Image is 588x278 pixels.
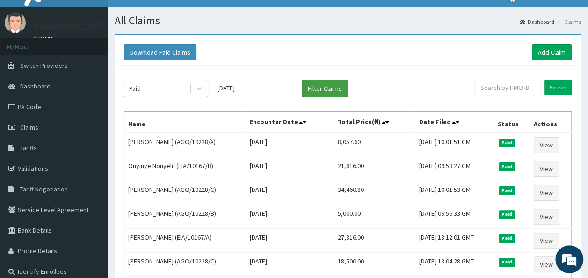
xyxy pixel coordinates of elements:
[415,229,494,253] td: [DATE] 13:12:01 GMT
[532,44,572,60] a: Add Claim
[334,181,415,205] td: 34,460.80
[246,229,334,253] td: [DATE]
[534,233,559,249] a: View
[5,12,26,33] img: User Image
[499,162,515,171] span: Paid
[499,210,515,219] span: Paid
[20,123,38,132] span: Claims
[124,157,246,181] td: Onyinye Nonyelu (EIA/10167/B)
[499,234,515,242] span: Paid
[334,205,415,229] td: 5,000.00
[33,22,110,30] p: [GEOGRAPHIC_DATA]
[20,61,68,70] span: Switch Providers
[520,18,554,26] a: Dashboard
[213,80,297,96] input: Select Month and Year
[124,44,196,60] button: Download Paid Claims
[129,84,141,93] div: Paid
[530,112,572,133] th: Actions
[124,133,246,157] td: [PERSON_NAME] (AGO/10228/A)
[246,112,334,133] th: Encounter Date
[534,256,559,272] a: View
[334,229,415,253] td: 27,316.00
[534,137,559,153] a: View
[20,144,37,152] span: Tariffs
[499,186,515,195] span: Paid
[534,185,559,201] a: View
[246,205,334,229] td: [DATE]
[246,181,334,205] td: [DATE]
[124,112,246,133] th: Name
[415,133,494,157] td: [DATE] 10:01:51 GMT
[499,258,515,266] span: Paid
[334,157,415,181] td: 21,816.00
[415,112,494,133] th: Date Filed
[124,181,246,205] td: [PERSON_NAME] (AGO/10228/C)
[334,112,415,133] th: Total Price(₦)
[124,229,246,253] td: [PERSON_NAME] (EIA/10167/A)
[334,253,415,277] td: 18,500.00
[20,82,51,90] span: Dashboard
[555,18,581,26] li: Claims
[33,35,55,42] a: Online
[246,133,334,157] td: [DATE]
[474,80,541,95] input: Search by HMO ID
[534,209,559,225] a: View
[415,157,494,181] td: [DATE] 09:58:27 GMT
[415,181,494,205] td: [DATE] 10:01:53 GMT
[334,133,415,157] td: 8,057.60
[246,253,334,277] td: [DATE]
[415,205,494,229] td: [DATE] 09:56:33 GMT
[302,80,348,97] button: Filter Claims
[534,161,559,177] a: View
[499,139,515,147] span: Paid
[115,15,581,27] h1: All Claims
[415,253,494,277] td: [DATE] 13:04:28 GMT
[20,185,68,193] span: Tariff Negotiation
[246,157,334,181] td: [DATE]
[544,80,572,95] input: Search
[494,112,530,133] th: Status
[124,205,246,229] td: [PERSON_NAME] (AGO/10228/B)
[124,253,246,277] td: [PERSON_NAME] (AGO/10228/C)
